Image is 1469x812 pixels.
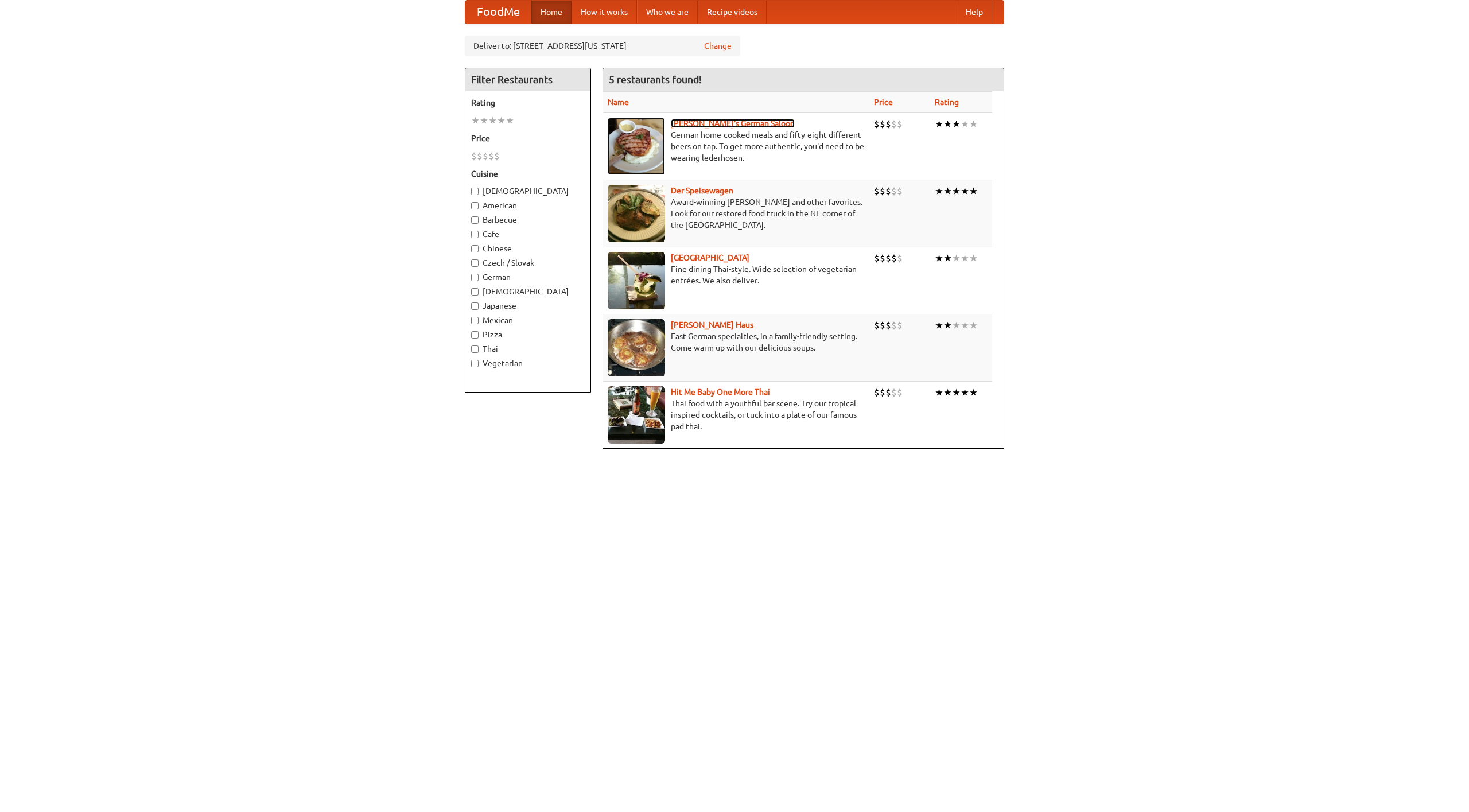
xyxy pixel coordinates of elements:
b: [PERSON_NAME]'s German Saloon [671,119,795,128]
label: Pizza [471,329,585,340]
b: Hit Me Baby One More Thai [671,387,770,397]
li: ★ [961,118,969,130]
li: ★ [935,185,943,197]
label: German [471,271,585,283]
li: $ [891,319,897,332]
a: [PERSON_NAME] Haus [671,320,753,329]
a: Help [957,1,992,24]
li: ★ [969,319,978,332]
label: Cafe [471,228,585,240]
li: ★ [943,319,952,332]
a: Der Speisewagen [671,186,733,195]
div: Deliver to: [STREET_ADDRESS][US_STATE] [465,36,740,56]
li: ★ [961,252,969,265]
li: $ [885,185,891,197]
li: ★ [961,386,969,399]
input: [DEMOGRAPHIC_DATA] [471,188,479,195]
li: $ [885,386,891,399]
input: Thai [471,345,479,353]
li: $ [891,252,897,265]
li: $ [897,252,903,265]
li: ★ [961,319,969,332]
a: Who we are [637,1,698,24]
li: $ [897,386,903,399]
li: $ [488,150,494,162]
li: ★ [935,118,943,130]
li: $ [885,252,891,265]
label: Chinese [471,243,585,254]
input: Czech / Slovak [471,259,479,267]
li: ★ [961,185,969,197]
label: Vegetarian [471,358,585,369]
h5: Rating [471,97,585,108]
img: satay.jpg [608,252,665,309]
a: Price [874,98,893,107]
li: ★ [943,118,952,130]
li: $ [874,185,880,197]
a: Recipe videos [698,1,767,24]
label: [DEMOGRAPHIC_DATA] [471,286,585,297]
li: $ [874,319,880,332]
a: How it works [572,1,637,24]
li: ★ [935,252,943,265]
a: FoodMe [465,1,531,24]
input: Chinese [471,245,479,252]
img: kohlhaus.jpg [608,319,665,376]
li: $ [891,185,897,197]
li: $ [880,386,885,399]
h5: Price [471,133,585,144]
li: $ [874,386,880,399]
li: ★ [952,386,961,399]
li: $ [494,150,500,162]
li: ★ [943,386,952,399]
li: $ [897,185,903,197]
li: $ [897,319,903,332]
li: $ [897,118,903,130]
li: $ [880,252,885,265]
p: East German specialties, in a family-friendly setting. Come warm up with our delicious soups. [608,331,865,353]
li: ★ [497,114,506,127]
img: esthers.jpg [608,118,665,175]
li: ★ [943,185,952,197]
input: Cafe [471,231,479,238]
input: German [471,274,479,281]
li: $ [891,118,897,130]
input: Mexican [471,317,479,324]
li: ★ [952,252,961,265]
li: ★ [488,114,497,127]
li: ★ [935,386,943,399]
label: American [471,200,585,211]
li: ★ [471,114,480,127]
li: ★ [480,114,488,127]
a: Name [608,98,629,107]
input: Japanese [471,302,479,310]
p: Thai food with a youthful bar scene. Try our tropical inspired cocktails, or tuck into a plate of... [608,398,865,432]
input: Vegetarian [471,360,479,367]
li: ★ [952,118,961,130]
p: Award-winning [PERSON_NAME] and other favorites. Look for our restored food truck in the NE corne... [608,196,865,231]
ng-pluralize: 5 restaurants found! [609,74,702,85]
li: ★ [952,185,961,197]
li: $ [874,252,880,265]
li: $ [874,118,880,130]
h4: Filter Restaurants [465,68,590,91]
a: Change [704,40,732,52]
li: ★ [969,252,978,265]
label: Mexican [471,314,585,326]
p: Fine dining Thai-style. Wide selection of vegetarian entrées. We also deliver. [608,263,865,286]
a: [GEOGRAPHIC_DATA] [671,253,749,262]
input: Barbecue [471,216,479,224]
img: speisewagen.jpg [608,185,665,242]
label: [DEMOGRAPHIC_DATA] [471,185,585,197]
li: $ [477,150,483,162]
h5: Cuisine [471,168,585,180]
li: ★ [952,319,961,332]
li: $ [891,386,897,399]
input: Pizza [471,331,479,339]
li: $ [483,150,488,162]
li: ★ [969,386,978,399]
img: babythai.jpg [608,386,665,444]
li: $ [880,319,885,332]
